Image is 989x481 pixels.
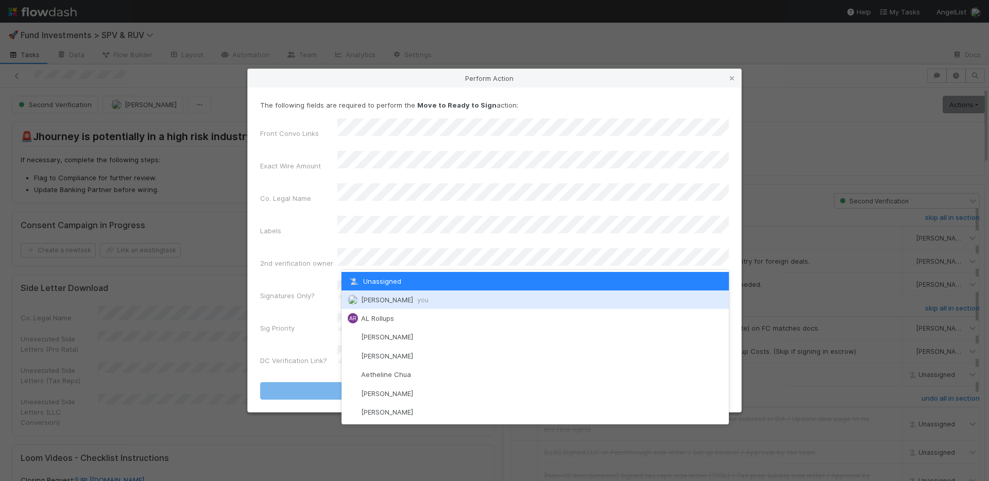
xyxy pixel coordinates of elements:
img: avatar_103f69d0-f655-4f4f-bc28-f3abe7034599.png [348,370,358,380]
p: The following fields are required to perform the action: [260,100,729,110]
span: Aetheline Chua [361,370,411,379]
img: avatar_df83acd9-d480-4d6e-a150-67f005a3ea0d.png [348,388,358,399]
img: avatar_55a2f090-1307-4765-93b4-f04da16234ba.png [348,332,358,342]
span: AL Rollups [361,314,394,322]
img: avatar_a2647de5-9415-4215-9880-ea643ac47f2f.png [348,407,358,418]
span: AR [349,316,356,321]
label: Sig Priority [260,323,295,333]
span: Unassigned [348,277,401,285]
span: [PERSON_NAME] [361,296,429,304]
label: Exact Wire Amount [260,161,321,171]
span: [PERSON_NAME] [361,408,413,416]
div: Perform Action [248,69,741,88]
label: 2nd verification owner [260,258,333,268]
div: AL Rollups [348,313,358,323]
span: [PERSON_NAME] [361,389,413,398]
img: avatar_ddac2f35-6c49-494a-9355-db49d32eca49.png [348,295,358,305]
strong: Move to Ready to Sign [417,101,497,109]
label: Co. Legal Name [260,193,311,203]
label: DC Verification Link? [260,355,327,366]
label: Labels [260,226,281,236]
span: [PERSON_NAME] [361,333,413,341]
button: Move to Ready to Sign [260,382,729,400]
label: Front Convo Links [260,128,319,139]
span: [PERSON_NAME] [361,352,413,360]
label: Signatures Only? [260,290,315,301]
img: avatar_1d14498f-6309-4f08-8780-588779e5ce37.png [348,351,358,361]
span: you [417,296,429,304]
